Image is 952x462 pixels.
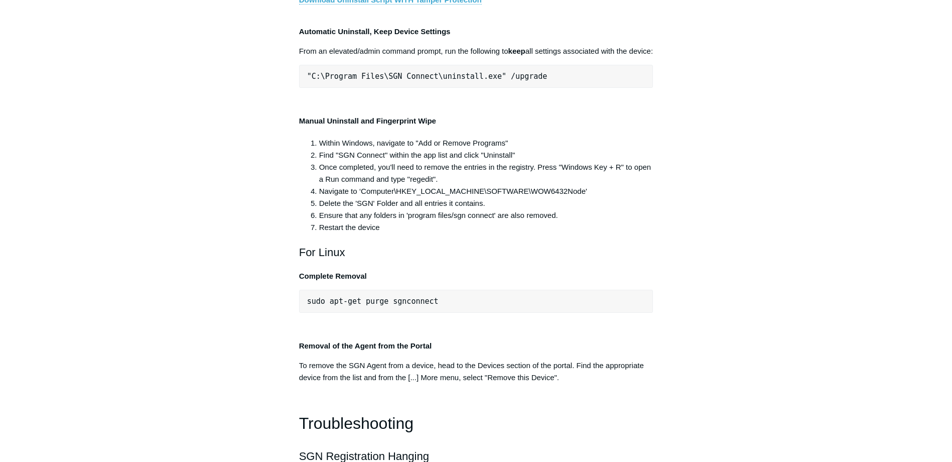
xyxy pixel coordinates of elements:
[319,149,653,161] li: Find "SGN Connect" within the app list and click "Uninstall"
[319,197,653,209] li: Delete the 'SGN' Folder and all entries it contains.
[299,47,653,55] span: From an elevated/admin command prompt, run the following to all settings associated with the device:
[319,137,653,149] li: Within Windows, navigate to "Add or Remove Programs"
[307,72,548,81] span: "C:\Program Files\SGN Connect\uninstall.exe" /upgrade
[299,272,367,280] strong: Complete Removal
[299,117,436,125] strong: Manual Uninstall and Fingerprint Wipe
[319,161,653,185] li: Once completed, you'll need to remove the entries in the registry. Press "Windows Key + R" to ope...
[299,361,644,382] span: To remove the SGN Agent from a device, head to the Devices section of the portal. Find the approp...
[319,209,653,221] li: Ensure that any folders in 'program files/sgn connect' are also removed.
[508,47,525,55] strong: keep
[299,341,432,350] strong: Removal of the Agent from the Portal
[299,411,653,436] h1: Troubleshooting
[319,185,653,197] li: Navigate to ‘Computer\HKEY_LOCAL_MACHINE\SOFTWARE\WOW6432Node'
[299,290,653,313] pre: sudo apt-get purge sgnconnect
[299,244,653,261] h2: For Linux
[299,27,451,36] strong: Automatic Uninstall, Keep Device Settings
[319,221,653,234] li: Restart the device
